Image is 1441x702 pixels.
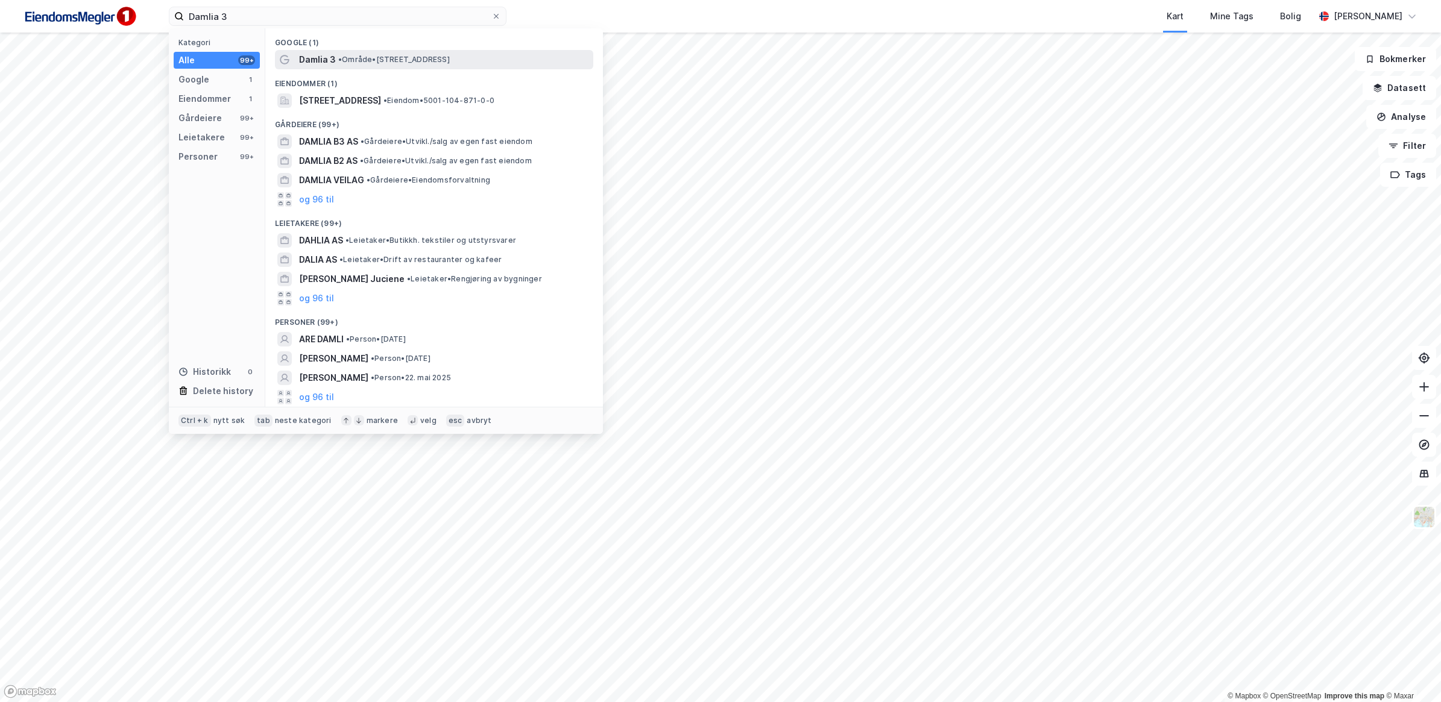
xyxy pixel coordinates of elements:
span: [PERSON_NAME] [299,351,368,366]
a: Improve this map [1325,692,1384,700]
div: [PERSON_NAME] [1334,9,1402,24]
button: Filter [1378,134,1436,158]
div: Eiendommer [178,92,231,106]
span: • [367,175,370,184]
span: Leietaker • Butikkh. tekstiler og utstyrsvarer [345,236,516,245]
div: Delete history [193,384,253,398]
button: Analyse [1366,105,1436,129]
div: 1 [245,94,255,104]
span: Leietaker • Rengjøring av bygninger [407,274,542,284]
div: Google (1) [265,28,603,50]
a: Mapbox [1228,692,1261,700]
span: [PERSON_NAME] Juciene [299,272,405,286]
span: DAMLIA VEILAG [299,173,364,187]
span: Gårdeiere • Eiendomsforvaltning [367,175,490,185]
span: • [338,55,342,64]
span: Gårdeiere • Utvikl./salg av egen fast eiendom [361,137,532,146]
span: DAMLIA B3 AS [299,134,358,149]
span: DAHLIA AS [299,233,343,248]
span: [PERSON_NAME] [299,371,368,385]
button: Bokmerker [1355,47,1436,71]
div: Kontrollprogram for chat [1381,644,1441,702]
div: Ctrl + k [178,415,211,427]
img: F4PB6Px+NJ5v8B7XTbfpPpyloAAAAASUVORK5CYII= [19,3,140,30]
input: Søk på adresse, matrikkel, gårdeiere, leietakere eller personer [184,7,491,25]
div: Leietakere (99+) [265,209,603,231]
span: • [345,236,349,245]
a: OpenStreetMap [1263,692,1322,700]
button: Datasett [1363,76,1436,100]
div: markere [367,416,398,425]
div: Eiendommer (1) [265,69,603,91]
div: Gårdeiere (99+) [265,110,603,132]
div: esc [446,415,465,427]
div: Kart [1167,9,1184,24]
div: 99+ [238,55,255,65]
div: avbryt [467,416,491,425]
div: nytt søk [213,416,245,425]
span: Eiendom • 5001-104-871-0-0 [383,96,494,105]
span: • [383,96,387,105]
span: Leietaker • Drift av restauranter og kafeer [339,255,502,265]
span: Område • [STREET_ADDRESS] [338,55,450,64]
div: Personer (99+) [265,308,603,330]
span: Gårdeiere • Utvikl./salg av egen fast eiendom [360,156,532,166]
button: Tags [1380,163,1436,187]
span: [STREET_ADDRESS] [299,93,381,108]
div: Gårdeiere [178,111,222,125]
iframe: Chat Widget [1381,644,1441,702]
span: • [339,255,343,264]
button: og 96 til [299,192,334,207]
button: og 96 til [299,390,334,404]
span: • [371,354,374,363]
span: • [371,373,374,382]
div: tab [254,415,273,427]
span: Person • 22. mai 2025 [371,373,451,383]
div: 99+ [238,152,255,161]
div: Bolig [1280,9,1301,24]
div: 99+ [238,113,255,123]
span: Damlia 3 [299,52,336,67]
div: 0 [245,367,255,377]
div: Mine Tags [1210,9,1253,24]
span: ARE DAMLI [299,332,344,346]
button: og 96 til [299,291,334,306]
span: • [407,274,411,283]
span: • [346,334,350,343]
div: Historikk [178,365,231,379]
div: Leietakere [178,130,225,145]
span: Person • [DATE] [346,334,406,344]
div: Alle [178,53,195,67]
div: Google [178,72,209,87]
div: neste kategori [275,416,332,425]
span: DALIA AS [299,252,337,267]
a: Mapbox homepage [4,685,57,698]
span: DAMLIA B2 AS [299,154,358,168]
div: 99+ [238,133,255,142]
div: velg [420,416,437,425]
span: • [360,156,364,165]
div: Personer [178,149,218,164]
span: Person • [DATE] [371,354,430,363]
div: 1 [245,75,255,84]
img: Z [1413,506,1436,528]
span: • [361,137,364,146]
div: Kategori [178,38,260,47]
